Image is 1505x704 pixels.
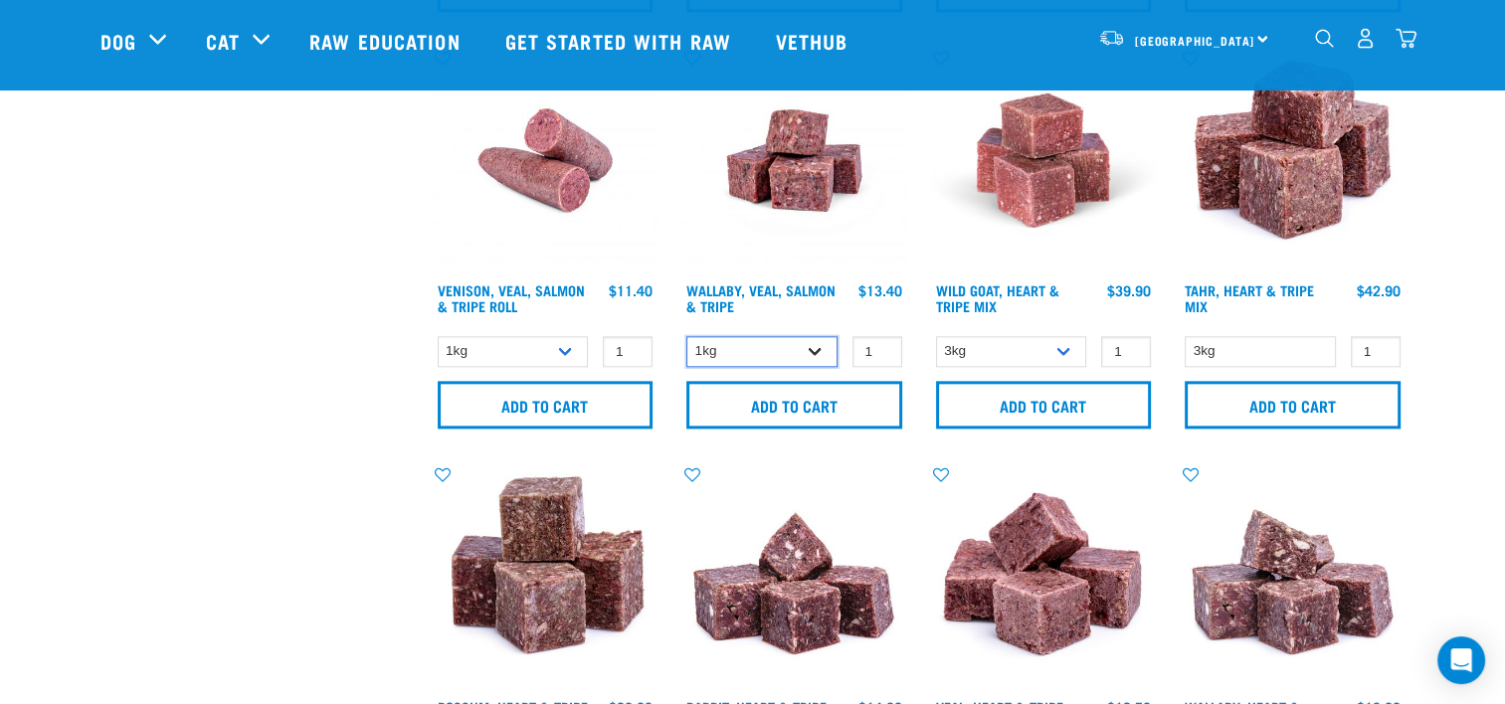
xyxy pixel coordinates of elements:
[1185,381,1401,429] input: Add to cart
[931,48,1157,273] img: Goat Heart Tripe 8451
[1098,29,1125,47] img: van-moving.png
[485,1,756,81] a: Get started with Raw
[433,464,658,690] img: 1067 Possum Heart Tripe Mix 01
[438,381,654,429] input: Add to cart
[931,464,1157,690] img: Cubes
[609,282,653,298] div: $11.40
[438,286,585,309] a: Venison, Veal, Salmon & Tripe Roll
[756,1,873,81] a: Vethub
[206,26,240,56] a: Cat
[1396,28,1416,49] img: home-icon@2x.png
[289,1,484,81] a: Raw Education
[686,286,836,309] a: Wallaby, Veal, Salmon & Tripe
[1357,282,1401,298] div: $42.90
[1355,28,1376,49] img: user.png
[433,48,658,273] img: Venison Veal Salmon Tripe 1651
[1107,282,1151,298] div: $39.90
[1315,29,1334,48] img: home-icon-1@2x.png
[100,26,136,56] a: Dog
[1185,286,1314,309] a: Tahr, Heart & Tripe Mix
[681,48,907,273] img: Wallaby Veal Salmon Tripe 1642
[1437,636,1485,684] div: Open Intercom Messenger
[852,336,902,367] input: 1
[1180,48,1406,273] img: Tahr Heart Tripe Mix 01
[1135,37,1255,44] span: [GEOGRAPHIC_DATA]
[936,381,1152,429] input: Add to cart
[1351,336,1401,367] input: 1
[936,286,1059,309] a: Wild Goat, Heart & Tripe Mix
[1101,336,1151,367] input: 1
[1180,464,1406,690] img: 1174 Wallaby Heart Tripe Mix 01
[686,381,902,429] input: Add to cart
[858,282,902,298] div: $13.40
[603,336,653,367] input: 1
[681,464,907,690] img: 1175 Rabbit Heart Tripe Mix 01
